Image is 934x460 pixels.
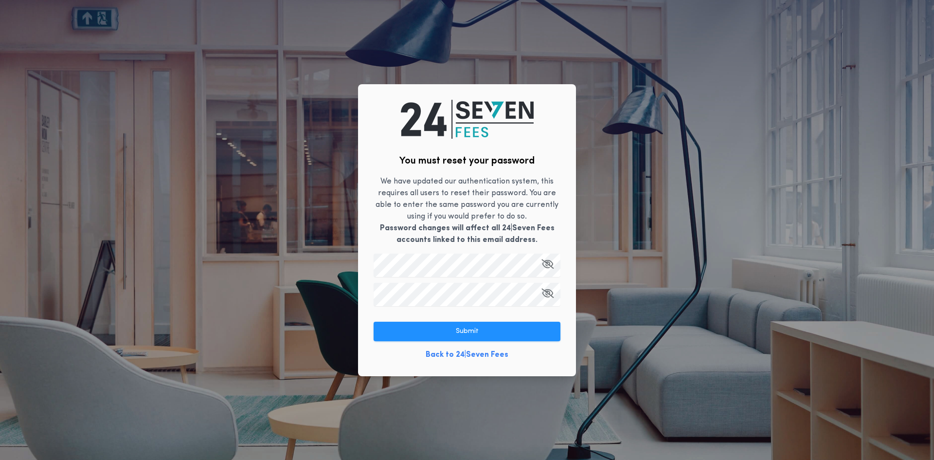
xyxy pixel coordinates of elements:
[399,154,535,168] h2: You must reset your password
[374,322,560,341] button: Submit
[426,349,508,361] a: Back to 24|Seven Fees
[374,176,560,246] p: We have updated our authentication system, this requires all users to reset their password. You a...
[380,224,555,244] b: Password changes will affect all 24|Seven Fees accounts linked to this email address.
[401,100,534,139] img: logo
